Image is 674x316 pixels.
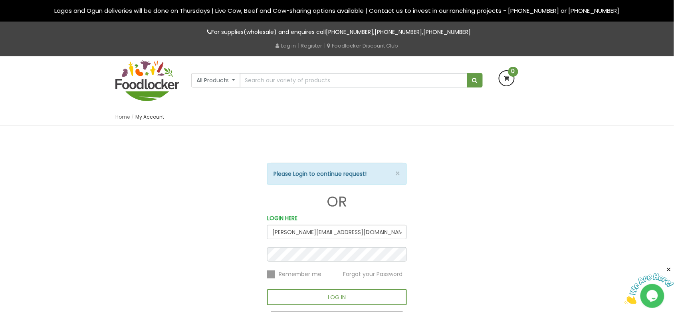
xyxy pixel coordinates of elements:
strong: Please Login to continue request! [274,170,367,178]
iframe: chat widget [624,266,674,304]
a: Home [115,113,130,120]
a: [PHONE_NUMBER] [424,28,471,36]
h1: OR [267,194,407,210]
span: Remember me [279,270,321,278]
a: [PHONE_NUMBER] [326,28,374,36]
input: Email [267,225,407,239]
span: 0 [508,67,518,77]
button: All Products [191,73,240,87]
a: Log in [276,42,296,50]
input: Search our variety of products [240,73,468,87]
button: × [395,169,400,178]
a: Register [301,42,323,50]
p: For supplies(wholesale) and enquires call , , [115,28,559,37]
img: FoodLocker [115,60,179,101]
label: LOGIN HERE [267,214,297,223]
span: | [298,42,299,50]
iframe: fb:login_button Facebook Social Plugin [288,142,387,158]
a: Forgot your Password [343,270,402,278]
button: LOG IN [267,289,407,305]
a: [PHONE_NUMBER] [375,28,422,36]
a: Foodlocker Discount Club [327,42,398,50]
span: | [324,42,326,50]
span: Lagos and Ogun deliveries will be done on Thursdays | Live Cow, Beef and Cow-sharing options avai... [54,6,620,15]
